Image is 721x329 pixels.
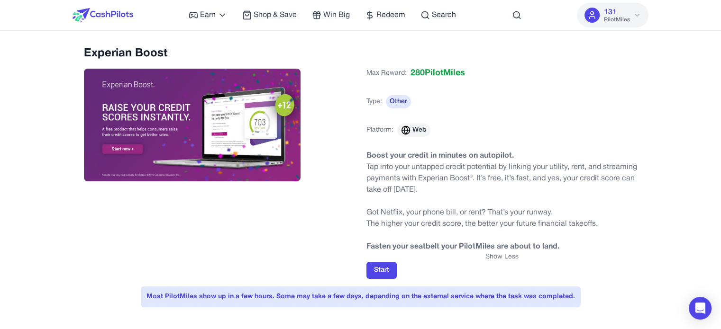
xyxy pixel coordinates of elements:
p: Got Netflix, your phone bill, or rent? That’s your runway. [366,207,638,218]
span: Web [412,125,427,135]
img: Experian Boost [84,69,301,181]
a: Shop & Save [242,9,297,21]
strong: Boost your credit in minutes on autopilot. [366,152,514,159]
button: Start [366,262,397,279]
div: Open Intercom Messenger [689,297,712,320]
a: Earn [189,9,227,21]
img: CashPilots Logo [73,8,133,22]
a: Win Big [312,9,350,21]
div: Most PilotMiles show up in a few hours. Some may take a few days, depending on the external servi... [141,286,581,307]
span: PilotMiles [603,16,630,24]
h2: Experian Boost [84,46,355,61]
button: Show Less [485,252,519,262]
span: Earn [200,9,216,21]
span: Type: [366,97,382,107]
span: Shop & Save [254,9,297,21]
a: Redeem [365,9,405,21]
button: 131PilotMiles [577,3,648,27]
span: Other [386,95,411,108]
a: Search [420,9,456,21]
span: Platform: [366,125,393,135]
span: Search [432,9,456,21]
span: 280 PilotMiles [411,67,465,80]
span: Redeem [376,9,405,21]
span: 131 [603,7,616,18]
span: Max Reward: [366,69,407,78]
strong: Fasten your seatbelt your PilotMiles are about to land. [366,243,559,250]
span: Win Big [323,9,350,21]
p: The higher your credit score, the better your future financial takeoffs. [366,218,638,230]
p: Tap into your untapped credit potential by linking your utility, rent, and streaming payments wit... [366,161,638,196]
